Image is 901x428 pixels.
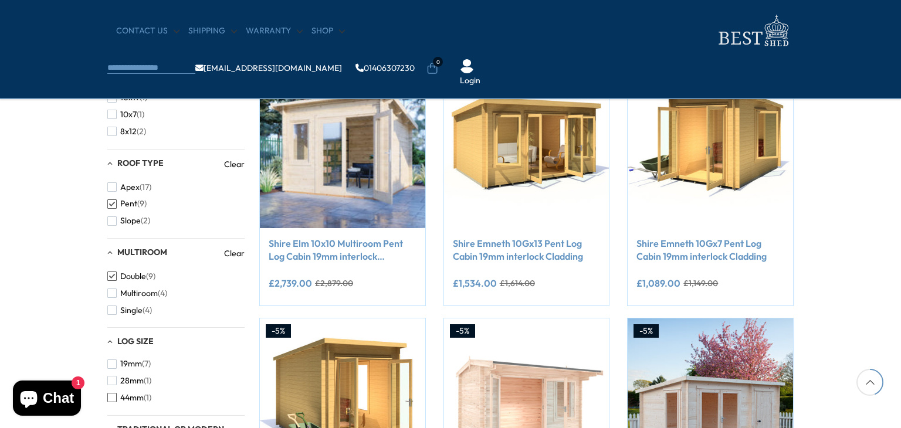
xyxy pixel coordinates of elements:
[117,336,154,347] span: Log Size
[120,127,137,137] span: 8x12
[500,279,535,287] del: £1,614.00
[117,247,167,257] span: Multiroom
[266,324,291,338] div: -5%
[636,278,680,288] ins: £1,089.00
[120,305,143,315] span: Single
[355,64,415,72] a: 01406307230
[144,376,151,386] span: (1)
[107,285,167,302] button: Multiroom
[444,63,609,228] img: Shire Emneth 10Gx13 Pent Log Cabin 19mm interlock Cladding - Best Shed
[107,106,144,123] button: 10x7
[107,195,147,212] button: Pent
[712,12,794,50] img: logo
[246,25,303,37] a: Warranty
[120,271,146,281] span: Double
[137,110,144,120] span: (1)
[315,279,353,287] del: £2,879.00
[433,57,443,67] span: 0
[269,237,416,263] a: Shire Elm 10x10 Multiroom Pent Log Cabin 19mm interlock Cladding
[120,359,142,369] span: 19mm
[143,305,152,315] span: (4)
[269,278,312,288] ins: £2,739.00
[146,271,155,281] span: (9)
[142,359,151,369] span: (7)
[460,75,480,87] a: Login
[117,158,164,168] span: Roof Type
[426,63,438,74] a: 0
[140,182,151,192] span: (17)
[460,59,474,73] img: User Icon
[107,302,152,319] button: Single
[120,376,144,386] span: 28mm
[107,179,151,196] button: Apex
[140,93,147,103] span: (1)
[224,247,245,259] a: Clear
[224,158,245,170] a: Clear
[120,93,140,103] span: 10x17
[107,212,150,229] button: Slope
[188,25,237,37] a: Shipping
[120,288,158,298] span: Multiroom
[144,393,151,403] span: (1)
[120,393,144,403] span: 44mm
[158,288,167,298] span: (4)
[450,324,475,338] div: -5%
[107,355,151,372] button: 19mm
[137,127,146,137] span: (2)
[628,63,793,228] img: Shire Emneth 10Gx7 Pent Log Cabin 19mm interlock Cladding - Best Shed
[636,237,784,263] a: Shire Emneth 10Gx7 Pent Log Cabin 19mm interlock Cladding
[107,123,146,140] button: 8x12
[9,381,84,419] inbox-online-store-chat: Shopify online store chat
[260,63,425,228] img: Shire Elm 10x10 Multiroom Pent Log Cabin 19mm interlock Cladding - Best Shed
[634,324,659,338] div: -5%
[141,216,150,226] span: (2)
[137,199,147,209] span: (9)
[453,278,497,288] ins: £1,534.00
[107,372,151,389] button: 28mm
[107,389,151,406] button: 44mm
[107,268,155,285] button: Double
[683,279,718,287] del: £1,149.00
[311,25,345,37] a: Shop
[195,64,342,72] a: [EMAIL_ADDRESS][DOMAIN_NAME]
[120,110,137,120] span: 10x7
[120,216,141,226] span: Slope
[453,237,601,263] a: Shire Emneth 10Gx13 Pent Log Cabin 19mm interlock Cladding
[120,199,137,209] span: Pent
[120,182,140,192] span: Apex
[116,25,179,37] a: CONTACT US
